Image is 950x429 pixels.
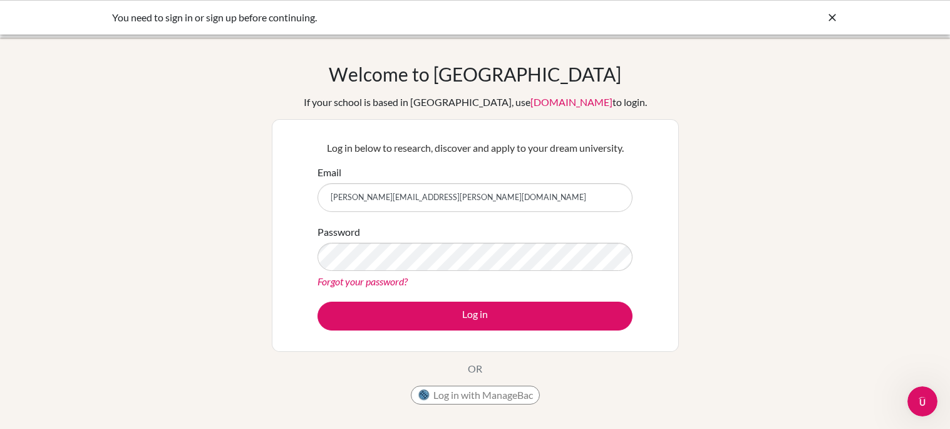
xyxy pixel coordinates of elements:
[112,10,651,25] div: You need to sign in or sign up before continuing.
[318,225,360,240] label: Password
[318,275,408,287] a: Forgot your password?
[329,63,621,85] h1: Welcome to [GEOGRAPHIC_DATA]
[907,386,937,416] iframe: Intercom live chat
[318,302,632,331] button: Log in
[530,96,612,108] a: [DOMAIN_NAME]
[411,386,540,405] button: Log in with ManageBac
[468,361,482,376] p: OR
[318,165,341,180] label: Email
[318,140,632,156] p: Log in below to research, discover and apply to your dream university.
[304,95,647,110] div: If your school is based in [GEOGRAPHIC_DATA], use to login.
